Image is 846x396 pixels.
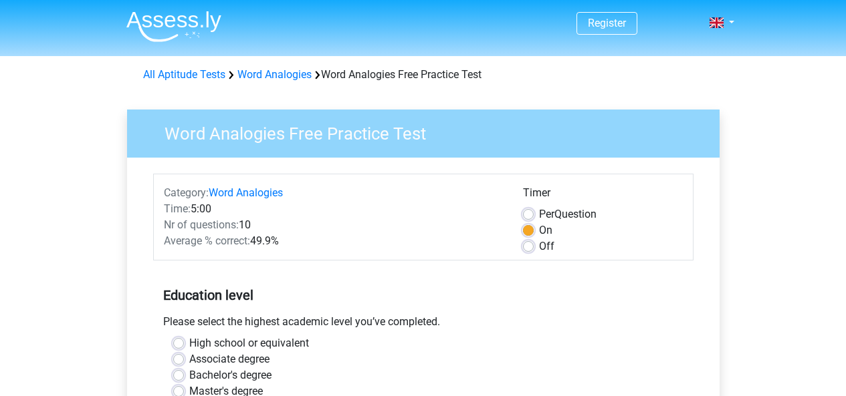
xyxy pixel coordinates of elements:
[143,68,225,81] a: All Aptitude Tests
[153,314,694,335] div: Please select the highest academic level you’ve completed.
[154,217,513,233] div: 10
[539,238,554,254] label: Off
[539,206,597,222] label: Question
[138,67,709,83] div: Word Analogies Free Practice Test
[164,202,191,215] span: Time:
[523,185,683,206] div: Timer
[164,186,209,199] span: Category:
[539,208,554,220] span: Per
[163,282,683,309] h5: Education level
[164,234,250,247] span: Average % correct:
[209,186,283,199] a: Word Analogies
[189,351,270,367] label: Associate degree
[154,233,513,249] div: 49.9%
[189,335,309,351] label: High school or equivalent
[189,367,272,383] label: Bachelor's degree
[237,68,312,81] a: Word Analogies
[539,222,552,238] label: On
[154,201,513,217] div: 5:00
[148,118,710,144] h3: Word Analogies Free Practice Test
[588,17,626,29] a: Register
[164,218,239,231] span: Nr of questions:
[126,11,221,42] img: Assessly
